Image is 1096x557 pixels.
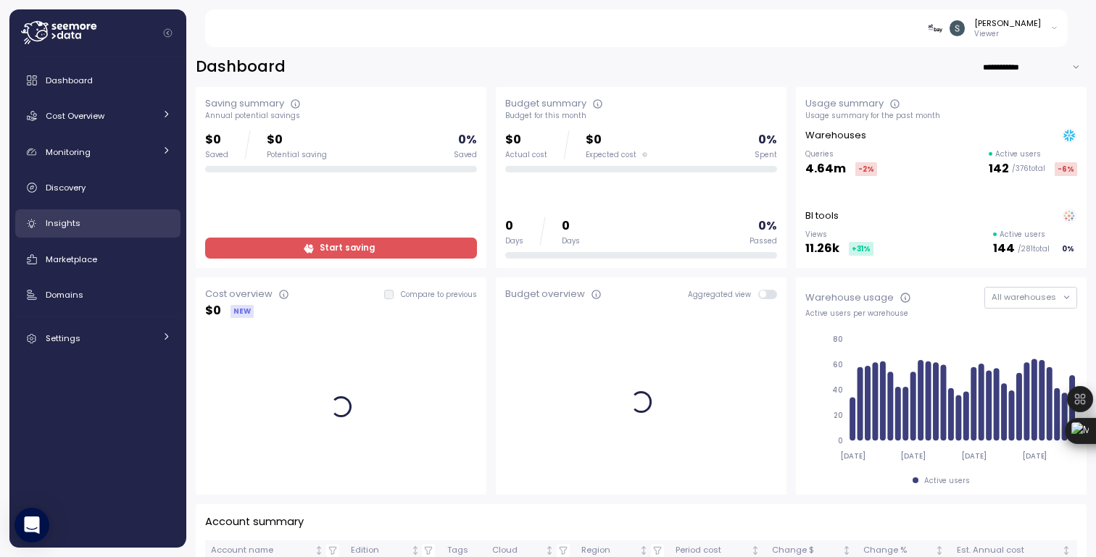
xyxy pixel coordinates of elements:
button: Collapse navigation [159,28,177,38]
div: Edition [351,544,407,557]
div: Not sorted [314,545,324,556]
div: Usage summary for the past month [805,111,1077,121]
span: Discovery [46,182,86,193]
p: 142 [989,159,1009,179]
tspan: [DATE] [962,451,987,461]
p: 0 [562,217,580,236]
div: Annual potential savings [205,111,477,121]
p: 4.64m [805,159,846,179]
div: Passed [750,236,777,246]
div: Change % [863,544,933,557]
a: Discovery [15,173,180,202]
div: Change $ [772,544,839,557]
p: Viewer [974,29,1041,39]
button: All warehouses [984,287,1077,308]
p: Views [805,230,873,240]
div: Potential saving [267,150,327,160]
div: -6 % [1055,162,1077,176]
tspan: 20 [834,411,843,420]
span: Cost Overview [46,110,104,122]
div: Not sorted [750,545,760,556]
div: Est. Annual cost [957,544,1059,557]
span: All warehouses [992,291,1056,303]
tspan: [DATE] [1022,451,1047,461]
div: Cost overview [205,287,273,301]
p: $0 [267,130,327,150]
a: Monitoring [15,138,180,167]
div: Active users per warehouse [805,309,1077,319]
a: Start saving [205,238,477,259]
div: Budget summary [505,96,586,111]
div: Account name [211,544,312,557]
tspan: 0 [838,436,843,445]
div: Region [581,544,636,557]
p: / 376 total [1012,164,1045,174]
span: Dashboard [46,75,93,86]
div: Open Intercom Messenger [14,508,49,543]
div: Not sorted [842,545,852,556]
span: Expected cost [586,150,636,160]
span: Settings [46,332,80,344]
span: Insights [46,217,80,229]
div: Usage summary [805,96,884,111]
p: Account summary [205,514,304,530]
p: 11.26k [805,239,839,259]
tspan: 40 [832,385,843,395]
img: ACg8ocKMsVOD1W2Gy6bIesyuY-LWTCz5bilwhDLZ0RBm4cbOtNfIGw=s96-c [950,20,965,35]
span: Monitoring [46,146,91,158]
div: Saved [454,150,477,160]
div: Actual cost [505,150,547,160]
p: 0 % [758,217,777,236]
p: Active users [1000,230,1045,240]
p: $0 [586,130,647,150]
p: 144 [993,239,1015,259]
p: Queries [805,149,877,159]
a: Settings [15,324,180,353]
a: Domains [15,280,180,309]
div: Saving summary [205,96,284,111]
div: Active users [924,476,970,486]
p: $0 [205,130,228,150]
p: Compare to previous [401,290,477,300]
div: [PERSON_NAME] [974,17,1041,29]
div: Cloud [492,544,542,557]
p: Warehouses [805,128,866,143]
div: Spent [755,150,777,160]
p: $0 [505,130,547,150]
div: +31 % [849,242,873,256]
div: Tags [447,544,481,557]
tspan: 80 [833,335,843,344]
div: Days [562,236,580,246]
p: Active users [995,149,1041,159]
span: Domains [46,289,83,301]
tspan: 60 [833,360,843,369]
span: Aggregated view [688,290,758,299]
div: Not sorted [934,545,945,556]
p: 0 % [458,130,477,150]
div: Budget for this month [505,111,777,121]
div: Budget overview [505,287,585,301]
div: Not sorted [410,545,420,556]
span: Marketplace [46,254,97,265]
img: 676124322ce2d31a078e3b71.PNG [928,20,943,35]
div: Not sorted [1061,545,1071,556]
div: Period cost [676,544,748,557]
a: Dashboard [15,66,180,95]
div: Days [505,236,523,246]
tspan: [DATE] [840,451,865,461]
div: -2 % [855,162,877,176]
a: Insights [15,209,180,238]
div: Not sorted [544,545,555,556]
div: Warehouse usage [805,290,894,305]
div: Saved [205,150,228,160]
p: 0 [505,217,523,236]
p: / 281 total [1018,244,1050,254]
div: 0 % [1059,242,1077,256]
tspan: [DATE] [901,451,926,461]
a: Cost Overview [15,101,180,130]
h2: Dashboard [196,56,286,78]
div: NEW [231,305,254,318]
div: Not sorted [639,545,649,556]
a: Marketplace [15,245,180,274]
span: Start saving [320,238,375,258]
